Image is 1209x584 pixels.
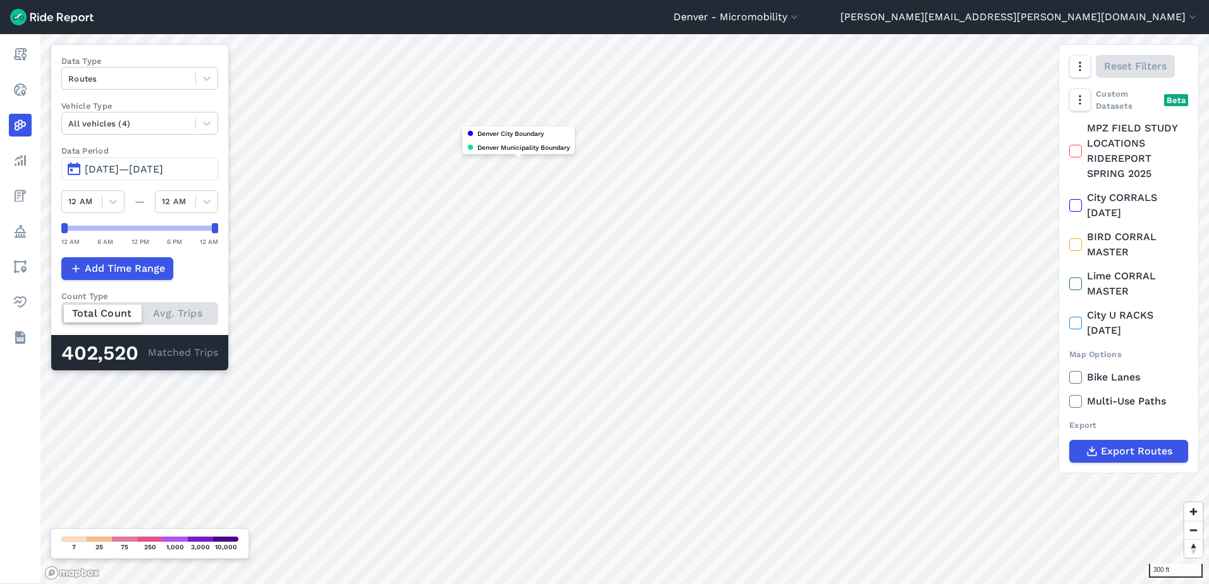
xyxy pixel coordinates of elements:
[44,566,100,580] a: Mapbox logo
[61,236,80,247] div: 12 AM
[61,100,218,112] label: Vehicle Type
[51,335,228,370] div: Matched Trips
[61,157,218,180] button: [DATE]—[DATE]
[1184,502,1203,521] button: Zoom in
[61,145,218,157] label: Data Period
[1101,444,1172,459] span: Export Routes
[1069,269,1188,299] label: Lime CORRAL MASTER
[132,236,149,247] div: 12 PM
[1069,348,1188,360] div: Map Options
[61,345,148,362] div: 402,520
[1069,419,1188,431] div: Export
[673,9,801,25] button: Denver - Micromobility
[1069,88,1188,112] div: Custom Datasets
[9,291,32,313] a: Health
[61,55,218,67] label: Data Type
[1069,370,1188,385] label: Bike Lanes
[85,261,165,276] span: Add Time Range
[200,236,218,247] div: 12 AM
[85,163,163,175] span: [DATE]—[DATE]
[9,185,32,207] a: Fees
[1069,229,1188,260] label: BIRD CORRAL MASTER
[9,78,32,101] a: Realtime
[61,257,173,280] button: Add Time Range
[9,149,32,172] a: Analyze
[10,9,94,25] img: Ride Report
[9,220,32,243] a: Policy
[477,142,570,153] span: Denver Municipality Boundary
[840,9,1199,25] button: [PERSON_NAME][EMAIL_ADDRESS][PERSON_NAME][DOMAIN_NAME]
[9,114,32,137] a: Heatmaps
[1069,121,1188,181] label: MPZ FIELD STUDY LOCATIONS RIDEREPORT SPRING 2025
[125,194,155,209] div: —
[61,290,218,302] div: Count Type
[1069,440,1188,463] button: Export Routes
[1184,539,1203,557] button: Reset bearing to north
[97,236,113,247] div: 6 AM
[9,255,32,278] a: Areas
[1069,190,1188,221] label: City CORRALS [DATE]
[1104,59,1167,74] span: Reset Filters
[9,326,32,349] a: Datasets
[1164,94,1188,106] div: Beta
[9,43,32,66] a: Report
[1069,308,1188,338] label: City U RACKS [DATE]
[167,236,182,247] div: 6 PM
[1096,55,1175,78] button: Reset Filters
[477,128,544,139] span: Denver City Boundary
[1149,564,1203,578] div: 300 ft
[1184,521,1203,539] button: Zoom out
[1069,394,1188,409] label: Multi-Use Paths
[40,34,1209,584] canvas: Map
